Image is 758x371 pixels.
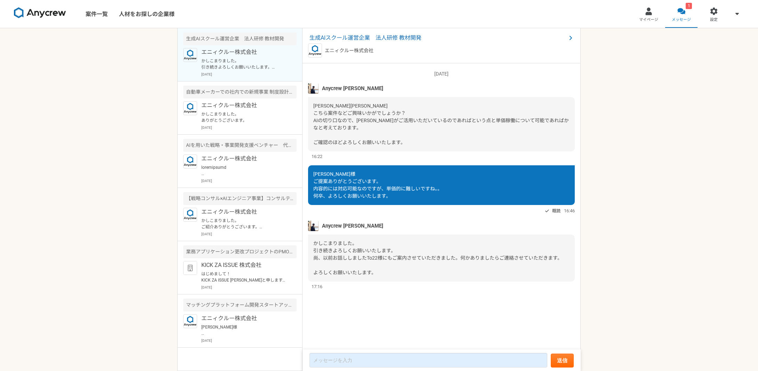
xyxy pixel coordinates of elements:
span: 設定 [710,17,718,23]
span: 17:16 [312,283,322,290]
div: AIを用いた戦略・事業開発支援ベンチャー 代表のメンター（業務コンサルタント） [183,139,297,152]
p: [DATE] [201,231,297,237]
div: 生成AIスクール運営企業 法人研修 教材開発 [183,32,297,45]
img: logo_text_blue_01.png [183,208,197,222]
span: 生成AIスクール運営企業 法人研修 教材開発 [309,34,566,42]
span: [PERSON_NAME][PERSON_NAME] こちら案件などご興味いかがでしょうか？ AIの切り口なので、[PERSON_NAME]がご活用いただいているのであればという点と単価稼働につ... [313,103,569,145]
div: 1 [686,3,692,9]
span: Anycrew [PERSON_NAME] [322,85,383,92]
p: はじめまして！ KICK ZA ISSUE [PERSON_NAME]と申します。 ご経歴を拝見して、ぜひ当社の案件に業務委託として参画いただけないかと思いご連絡いたしました。 詳細は添付の資料... [201,271,287,283]
p: KICK ZA ISSUE 株式会社 [201,261,287,269]
p: [DATE] [201,178,297,183]
p: [DATE] [201,285,297,290]
div: 自動車メーカーでの社内での新規事業 制度設計・基盤づくり コンサルティング業務 [183,86,297,98]
img: logo_text_blue_01.png [183,48,197,62]
p: エニィクルー株式会社 [201,208,287,216]
p: かしこまりました。 ご紹介ありがとうございます。 また別件などもあるかと思いますのでご相談させてください。引き続きよろしくお願い致します。 [201,218,287,230]
p: [DATE] [201,338,297,343]
p: エニィクルー株式会社 [325,47,373,54]
img: logo_text_blue_01.png [183,314,197,328]
img: default_org_logo-42cde973f59100197ec2c8e796e4974ac8490bb5b08a0eb061ff975e4574aa76.png [183,261,197,275]
p: エニィクルー株式会社 [201,48,287,56]
span: 16:22 [312,153,322,160]
span: 既読 [552,207,561,215]
div: 【戦略コンサル×AIエンジニア事業】コンサルティング統括部長職（COO候補） [183,192,297,205]
p: エニィクルー株式会社 [201,314,287,323]
img: tomoya_yamashita.jpeg [308,221,318,231]
p: [DATE] [308,70,575,78]
p: かしこまりました。 引き続きよろしくお願いいたします。 尚、以前お話ししましたTo22様にもご案内させていただきました。何かありましたらご連絡させていただきます。 よろしくお願いいたします。 [201,58,287,70]
img: tomoya_yamashita.jpeg [308,83,318,94]
img: 8DqYSo04kwAAAAASUVORK5CYII= [14,7,66,18]
span: マイページ [639,17,658,23]
span: メッセージ [672,17,691,23]
span: 16:46 [564,207,575,214]
button: 送信 [551,354,574,368]
p: loremipsumd sitame。conse・adipiscing elits（doe）tempo。 incididunt（utlaboree）dolorema。 aliq・enimadm／... [201,164,287,177]
span: Anycrew [PERSON_NAME] [322,222,383,230]
div: 業務アプリケーション更改プロジェクトのPMO募集 [183,245,297,258]
span: [PERSON_NAME]様 ご提案ありがとうございます。 内容的には対応可能なのですが、単価的に難しいですね。。 何卒、よろしくお願いいたします。 [313,171,442,199]
img: logo_text_blue_01.png [183,155,197,168]
p: [PERSON_NAME]様 お世話になっております。[PERSON_NAME]です。 ご連絡ありがとうございます。結果について、承知いたしました。 こちらこそ、お手数をお掛けし、申し訳ございま... [201,324,287,337]
p: [DATE] [201,72,297,77]
img: logo_text_blue_01.png [308,44,322,57]
span: かしこまりました。 引き続きよろしくお願いいたします。 尚、以前お話ししましたTo22様にもご案内させていただきました。何かありましたらご連絡させていただきます。 よろしくお願いいたします。 [313,240,562,275]
div: マッチングプラットフォーム開発スタートアップ 人材・BPO領域の新規事業開発 [183,299,297,311]
p: エニィクルー株式会社 [201,101,287,110]
img: logo_text_blue_01.png [183,101,197,115]
p: エニィクルー株式会社 [201,155,287,163]
p: [DATE] [201,125,297,130]
p: かしこまりました。 ありがとうございます。 [201,111,287,124]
